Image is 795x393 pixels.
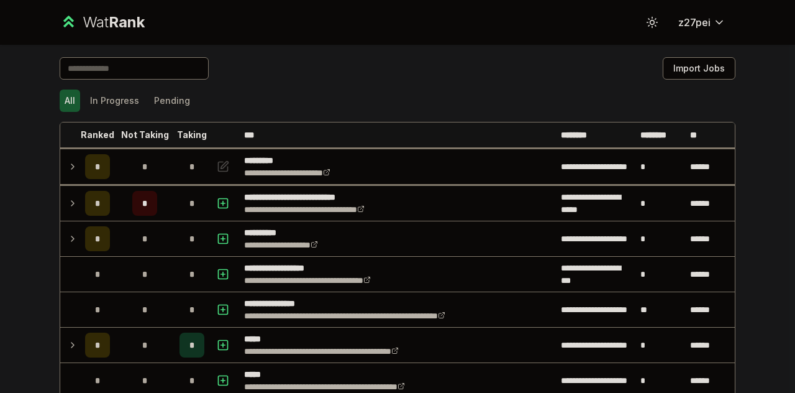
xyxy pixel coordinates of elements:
button: Import Jobs [663,57,735,80]
span: z27pei [678,15,711,30]
button: z27pei [668,11,735,34]
button: In Progress [85,90,144,112]
a: WatRank [60,12,145,32]
p: Taking [177,129,207,141]
button: Pending [149,90,195,112]
span: Rank [109,13,145,31]
p: Not Taking [121,129,169,141]
div: Wat [83,12,145,32]
p: Ranked [81,129,114,141]
button: All [60,90,80,112]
